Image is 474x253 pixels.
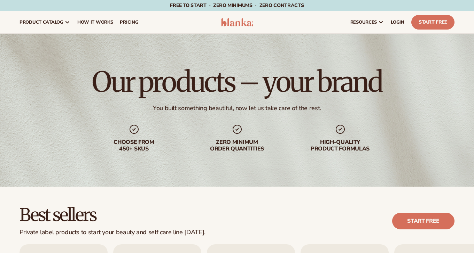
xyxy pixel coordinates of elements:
[90,139,179,152] div: Choose from 450+ Skus
[120,19,138,25] span: pricing
[392,213,454,229] a: Start free
[20,19,63,25] span: product catalog
[193,139,282,152] div: Zero minimum order quantities
[296,139,385,152] div: High-quality product formulas
[221,18,254,26] img: logo
[387,11,408,33] a: LOGIN
[116,11,142,33] a: pricing
[20,229,205,236] div: Private label products to start your beauty and self care line [DATE].
[350,19,377,25] span: resources
[153,104,321,112] div: You built something beautiful, now let us take care of the rest.
[391,19,404,25] span: LOGIN
[411,15,454,30] a: Start Free
[16,11,74,33] a: product catalog
[77,19,113,25] span: How It Works
[74,11,117,33] a: How It Works
[347,11,387,33] a: resources
[92,68,382,96] h1: Our products – your brand
[170,2,304,9] span: Free to start · ZERO minimums · ZERO contracts
[20,206,205,225] h2: Best sellers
